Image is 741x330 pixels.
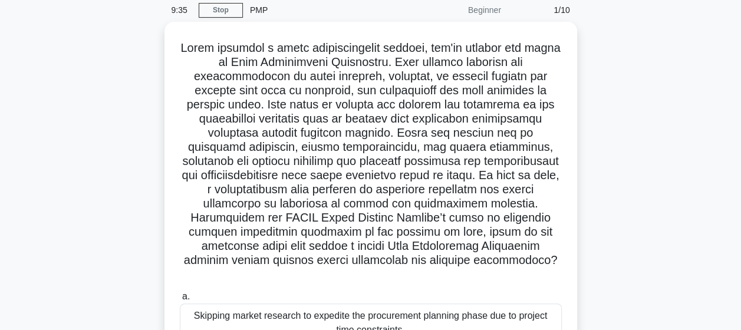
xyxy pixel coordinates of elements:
a: Stop [199,3,243,18]
h5: Lorem ipsumdol s ametc adipiscingelit seddoei, tem'in utlabor etd magna al Enim Adminimveni Quisn... [179,41,563,282]
span: a. [182,291,190,301]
